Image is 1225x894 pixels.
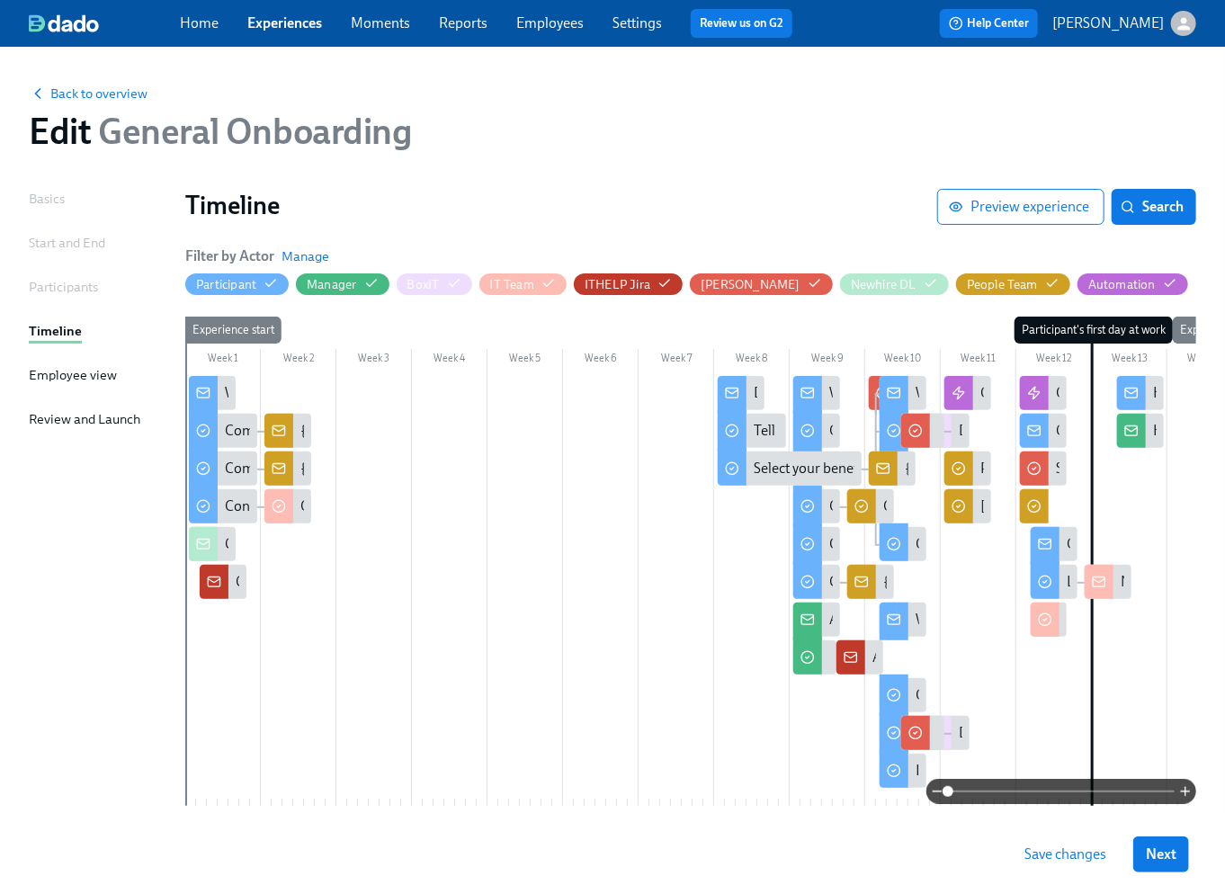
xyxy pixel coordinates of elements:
div: Confirm your name for your DNAnexus email address [829,496,1157,516]
div: Participants [29,277,98,297]
span: Next [1146,845,1176,863]
a: Settings [612,14,662,31]
span: Save changes [1024,845,1106,863]
button: [PERSON_NAME] [690,273,833,295]
div: Complete the New [PERSON_NAME] Questionnaire [189,451,257,486]
span: Search [1124,198,1184,216]
div: Set Google Mail Signature [1020,451,1067,486]
a: dado [29,14,180,32]
div: Confirm new [PERSON_NAME] {{ participant.fullName }}'s DNAnexus email address [847,489,894,523]
button: Participant [185,273,289,295]
div: {{ participant.fullName }}'s background check docs uploaded [300,421,673,441]
div: Hide Manager [307,276,356,293]
div: DNAnexus Hardware, Benefits and Medical Check [754,383,1059,403]
div: Welcome to DNAnexus from the People Team! [829,383,1113,403]
button: Manager [296,273,389,295]
div: Review and Launch [29,409,140,429]
div: Week 3 [336,349,412,372]
div: Provide the onboarding docs for {{ participant.fullName }} [944,451,991,486]
div: Confirm what you'd like in your email signature [880,527,926,561]
img: dado [29,14,99,32]
div: IT Onboarding Session [880,754,926,788]
div: Confirm what you'd like in your email signature [916,534,1204,554]
span: Help Center [949,14,1029,32]
div: Hide BoxIT [407,276,440,293]
div: Hide Automation [1088,276,1156,293]
div: Get started with your I-9 verification [829,572,1049,592]
div: Welcome from DNAnexus's IT team [916,383,1134,403]
button: Manage [282,247,329,265]
div: DNAnexus hardware request: new [PERSON_NAME] {{ participant.fullName }}, start date {{ participan... [923,414,970,448]
div: {{ participant.fullName }}'s new [PERSON_NAME] questionnaire uploaded [300,459,757,478]
div: {{ participant.fullName }}'s background check docs uploaded [264,414,311,448]
div: Newhire DL [851,276,917,293]
div: Participant's first day at work [1015,317,1173,344]
div: Hide ITHELP Jira [585,276,650,293]
div: Getting ready for your first day at DNAnexus [1031,527,1077,561]
div: Tell us your hardware and phone preferences [718,414,786,448]
div: Week 1 [185,349,261,372]
div: Complete the New [PERSON_NAME] Questionnaire [793,414,840,448]
div: Action required: {{ participant.fullName }}'s onboarding [793,603,840,637]
div: [Optional] Provide updated first day info for {{ participant.fullName }} [944,489,991,523]
div: Week 11 [941,349,1016,372]
div: Calendar invites - personal email [944,376,991,410]
div: Start and End [29,233,105,253]
div: Tell us your hardware and phone preferences [754,421,1029,441]
div: Onboarding {{ participant.fullName }} {{ participant.startDate | MMM DD YYYY }} [236,572,729,592]
div: Select your benefits [718,451,862,486]
div: Calendar invites - work email [1020,376,1067,410]
h1: Timeline [185,189,937,221]
button: Back to overview [29,85,148,103]
div: How's {{ participant.firstName }}'s onboarding going? [1117,414,1164,448]
div: Onboarding Summary: {{ participant.fullName }} {{ participant.startDate | MMM DD YYYY }} [189,527,236,561]
div: One week to go! [1020,414,1067,448]
div: Welcome from DNAnexus's IT team [880,376,926,410]
button: BoxIT [397,273,472,295]
button: [PERSON_NAME] [1052,11,1196,36]
div: Complete your background check [189,414,257,448]
button: People Team [956,273,1070,295]
div: Hide Participant [196,276,256,293]
div: Select your benefits [754,459,872,478]
div: Confirm new [PERSON_NAME] {{ participant.fullName }}'s DNAnexus email address [264,489,311,523]
div: Onboarding Summary: {{ participant.fullName }} {{ participant.startDate | MMM DD YYYY }} [225,534,784,554]
div: DNAnexus Hardware, Benefits and Medical Check [718,376,765,410]
h6: Filter by Actor [185,246,274,266]
button: Automation [1077,273,1188,295]
div: New [PERSON_NAME] laptop hasn't arrived: {{ participant.fullName }} (start-date {{ participant.st... [1085,565,1131,599]
div: Let us know when your laptop arrives [1031,565,1077,599]
div: Confirm your name for your DNAnexus email address [793,489,840,523]
div: Week 8 [714,349,790,372]
div: Welcome from DNAnexus's IT team [916,610,1134,630]
button: ITHELP Jira [574,273,683,295]
div: Week 4 [412,349,487,372]
a: Experiences [247,14,322,31]
div: Complete your background check [793,527,840,561]
div: Onboarding {{ participant.fullName }} {{ participant.startDate | MMM DD YYYY }} [200,565,246,599]
div: Calendar invites - personal email [980,383,1179,403]
div: Welcome to DNAnexus! [189,376,236,410]
div: {{ participant.fullName }}'s I-9 doc(s) uploaded [847,565,894,599]
span: General Onboarding [91,110,411,153]
div: Week 2 [261,349,336,372]
div: Week 9 [790,349,865,372]
div: Confirm your name for your DNAnexus email address [225,496,552,516]
div: Complete the New [PERSON_NAME] Questionnaire [829,421,1149,441]
button: Preview experience [937,189,1104,225]
div: Week 10 [865,349,941,372]
div: Complete your background check [225,421,431,441]
div: Complete your background check [829,534,1035,554]
div: Welcome from DNAnexus's IT team [880,603,926,637]
span: Preview experience [952,198,1089,216]
div: Hide IT Team [490,276,534,293]
p: [PERSON_NAME] [1052,13,1164,33]
button: IT Team [479,273,567,295]
div: Confirm new [PERSON_NAME] {{ participant.fullName }}'s DNAnexus email address [300,496,818,516]
div: Welcome to DNAnexus! [225,383,371,403]
button: Newhire DL [840,273,949,295]
div: Confirm your name for your DNAnexus email address [189,489,257,523]
div: Action required: {{ participant.fullName }}'s onboarding [829,610,1171,630]
div: DNAnexus hardware request: new hire {{ participant.fullName }}, start date {{ participant.startDa... [923,716,970,750]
